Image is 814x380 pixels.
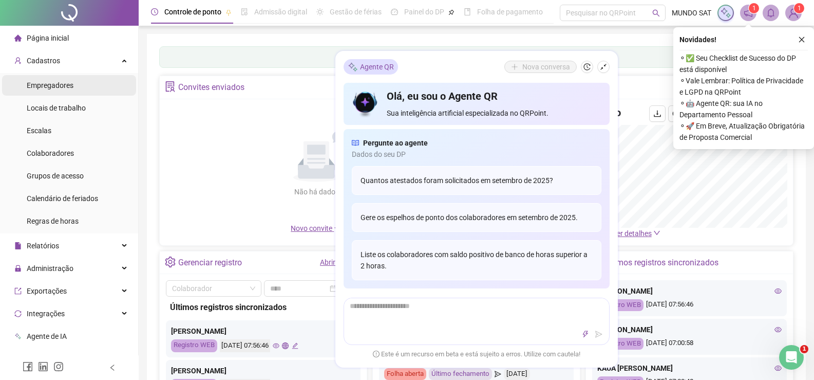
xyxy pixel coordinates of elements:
span: Painel do DP [404,8,444,16]
span: Agente de IA [27,332,67,340]
div: Últimos registros sincronizados [604,254,718,272]
a: Ver detalhes down [612,229,660,238]
div: Últimos registros sincronizados [170,301,356,314]
span: file [14,242,22,249]
span: export [14,287,22,295]
div: Gere os espelhos de ponto dos colaboradores em setembro de 2025. [352,203,601,232]
span: eye [273,342,279,349]
span: eye [774,326,782,333]
h4: Olá, eu sou o Agente QR [387,89,601,103]
span: Sua inteligência artificial especializada no QRPoint. [387,107,601,119]
div: Registro WEB [171,339,217,352]
span: global [282,342,289,349]
span: setting [165,257,176,267]
span: Novo convite [291,224,342,232]
button: send [593,328,605,340]
div: [PERSON_NAME] [597,285,782,297]
span: 1 [800,345,808,353]
span: ⚬ Vale Lembrar: Política de Privacidade e LGPD na QRPoint [679,75,808,98]
div: Agente QR [344,59,398,75]
span: pushpin [225,9,232,15]
span: 1 [752,5,756,12]
span: eye [774,365,782,372]
span: solution [165,81,176,92]
span: Controle de ponto [164,8,221,16]
div: Registro WEB [597,338,643,350]
span: clock-circle [151,8,158,15]
div: Folha aberta [384,368,426,380]
span: Gestão de férias [330,8,382,16]
span: download [653,110,661,118]
span: Regras de horas [27,217,79,225]
div: [PERSON_NAME] [171,325,355,337]
div: Gerenciar registro [178,254,242,272]
div: Quantos atestados foram solicitados em setembro de 2025? [352,166,601,195]
span: file-done [241,8,248,15]
span: Locais de trabalho [27,104,86,112]
span: Dados do seu DP [352,149,601,160]
span: left [109,364,116,371]
span: lock [14,265,22,272]
span: notification [744,8,753,17]
span: shrink [600,63,607,70]
span: Exportações [27,287,67,295]
span: ⚬ 🤖 Agente QR: sua IA no Departamento Pessoal [679,98,808,120]
span: Cadastros [27,57,60,65]
div: KAUÃ [PERSON_NAME] [597,363,782,374]
span: Acesso à API [27,355,68,363]
span: Relatórios [27,242,59,250]
img: 5746 [786,5,801,21]
div: Não há dados [269,186,364,197]
span: dashboard [391,8,398,15]
span: linkedin [38,361,48,372]
span: facebook [23,361,33,372]
div: Registro WEB [597,299,643,311]
span: Calendário de feriados [27,194,98,203]
div: [DATE] 07:56:46 [597,299,782,311]
span: Folha de pagamento [477,8,543,16]
img: sparkle-icon.fc2bf0ac1784a2077858766a79e2daf3.svg [348,61,358,72]
span: close [798,36,805,43]
span: sun [316,8,324,15]
button: thunderbolt [579,328,592,340]
span: Pergunte ao agente [363,137,428,149]
div: Liste os colaboradores com saldo positivo de banco de horas superior a 2 horas. [352,240,601,280]
div: [DATE] 07:00:58 [597,338,782,350]
span: Grupos de acesso [27,172,84,180]
span: Este é um recurso em beta e está sujeito a erros. Utilize com cautela! [373,349,580,359]
span: thunderbolt [582,331,589,338]
span: pushpin [448,9,455,15]
span: read [352,137,359,149]
span: ⚬ ✅ Seu Checklist de Sucesso do DP está disponível [679,52,808,75]
span: Colaboradores [27,149,74,157]
span: edit [292,342,298,349]
iframe: Intercom live chat [779,345,804,370]
span: search [652,9,660,17]
div: [DATE] [504,368,530,380]
span: user-add [14,57,22,64]
span: exclamation-circle [373,350,380,357]
span: Ver detalhes [612,229,652,238]
sup: 1 [749,3,759,13]
div: [DATE] 07:56:46 [220,339,270,352]
span: 1 [798,5,801,12]
span: send [495,368,501,380]
span: Página inicial [27,34,69,42]
img: sparkle-icon.fc2bf0ac1784a2077858766a79e2daf3.svg [720,7,731,19]
sup: Atualize o seu contato no menu Meus Dados [794,3,804,13]
span: history [583,63,591,70]
a: Abrir registro [320,258,362,266]
div: Convites enviados [178,79,244,96]
button: Nova conversa [504,61,577,73]
span: Integrações [27,310,65,318]
span: book [464,8,471,15]
img: icon [352,89,379,119]
span: down [653,229,660,237]
span: plus [334,224,342,232]
span: Empregadores [27,81,73,89]
div: [PERSON_NAME] [171,365,355,376]
span: ⚬ 🚀 Em Breve, Atualização Obrigatória de Proposta Comercial [679,120,808,143]
div: [PERSON_NAME] [597,324,782,335]
span: Admissão digital [254,8,307,16]
span: Escalas [27,126,51,135]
